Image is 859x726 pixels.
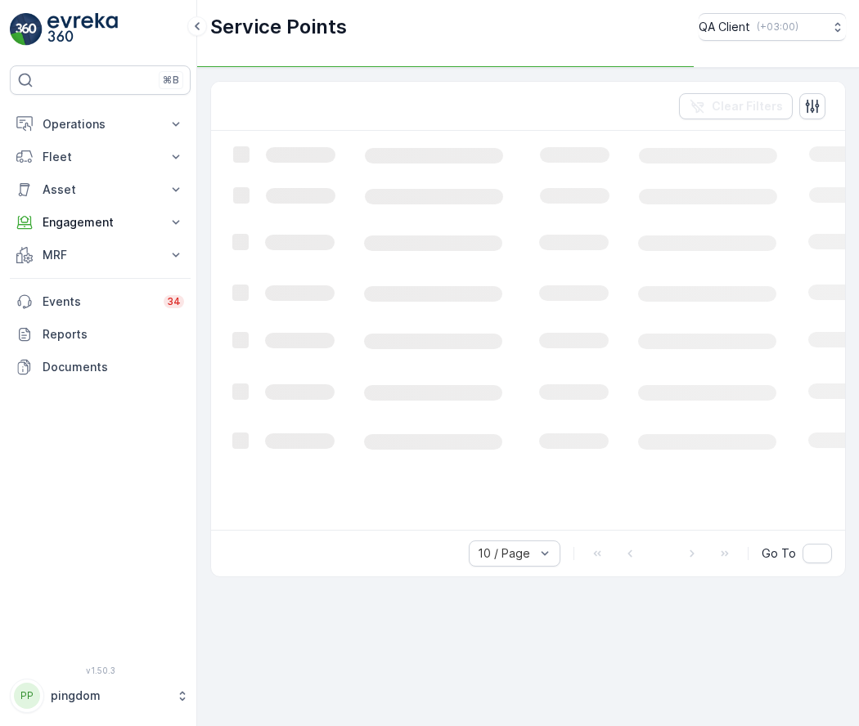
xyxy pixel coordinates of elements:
[10,141,191,173] button: Fleet
[43,214,158,231] p: Engagement
[10,679,191,713] button: PPpingdom
[43,294,154,310] p: Events
[10,285,191,318] a: Events34
[43,149,158,165] p: Fleet
[10,318,191,351] a: Reports
[10,351,191,383] a: Documents
[43,326,184,343] p: Reports
[43,247,158,263] p: MRF
[43,116,158,132] p: Operations
[10,206,191,239] button: Engagement
[43,359,184,375] p: Documents
[47,13,118,46] img: logo_light-DOdMpM7g.png
[163,74,179,87] p: ⌘B
[762,545,796,562] span: Go To
[699,13,846,41] button: QA Client(+03:00)
[43,181,158,198] p: Asset
[699,19,750,35] p: QA Client
[10,665,191,675] span: v 1.50.3
[679,93,793,119] button: Clear Filters
[210,14,347,40] p: Service Points
[712,98,783,114] p: Clear Filters
[10,173,191,206] button: Asset
[14,683,40,709] div: PP
[757,20,798,34] p: ( +03:00 )
[167,295,181,308] p: 34
[10,108,191,141] button: Operations
[10,13,43,46] img: logo
[10,239,191,271] button: MRF
[51,688,168,704] p: pingdom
